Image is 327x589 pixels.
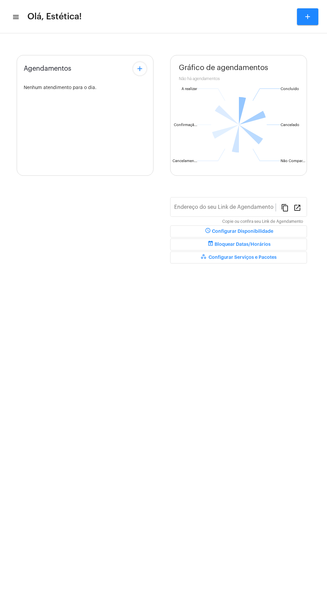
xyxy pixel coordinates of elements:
span: Olá, Estética! [27,11,82,22]
mat-icon: workspaces_outlined [201,253,209,261]
button: Bloquear Datas/Horários [170,238,307,250]
button: Configurar Disponibilidade [170,225,307,237]
input: Link [174,205,276,211]
text: Concluído [281,87,299,91]
mat-icon: add [304,13,312,21]
text: Não Compar... [281,159,305,163]
mat-hint: Copie ou confira seu Link de Agendamento [222,219,303,224]
mat-icon: schedule [204,227,212,235]
text: A realizar [182,87,197,91]
mat-icon: open_in_new [293,203,301,211]
mat-icon: sidenav icon [12,13,19,21]
text: Cancelado [281,123,299,127]
span: Configurar Serviços e Pacotes [201,255,277,260]
div: Nenhum atendimento para o dia. [24,85,146,90]
span: Bloquear Datas/Horários [207,242,271,247]
span: Gráfico de agendamentos [179,64,268,72]
button: Configurar Serviços e Pacotes [170,251,307,263]
text: Confirmaçã... [174,123,197,127]
text: Cancelamen... [173,159,197,163]
mat-icon: content_copy [281,203,289,211]
mat-icon: event_busy [207,240,215,248]
span: Configurar Disponibilidade [204,229,273,234]
mat-icon: add [136,65,144,73]
span: Agendamentos [24,65,71,72]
